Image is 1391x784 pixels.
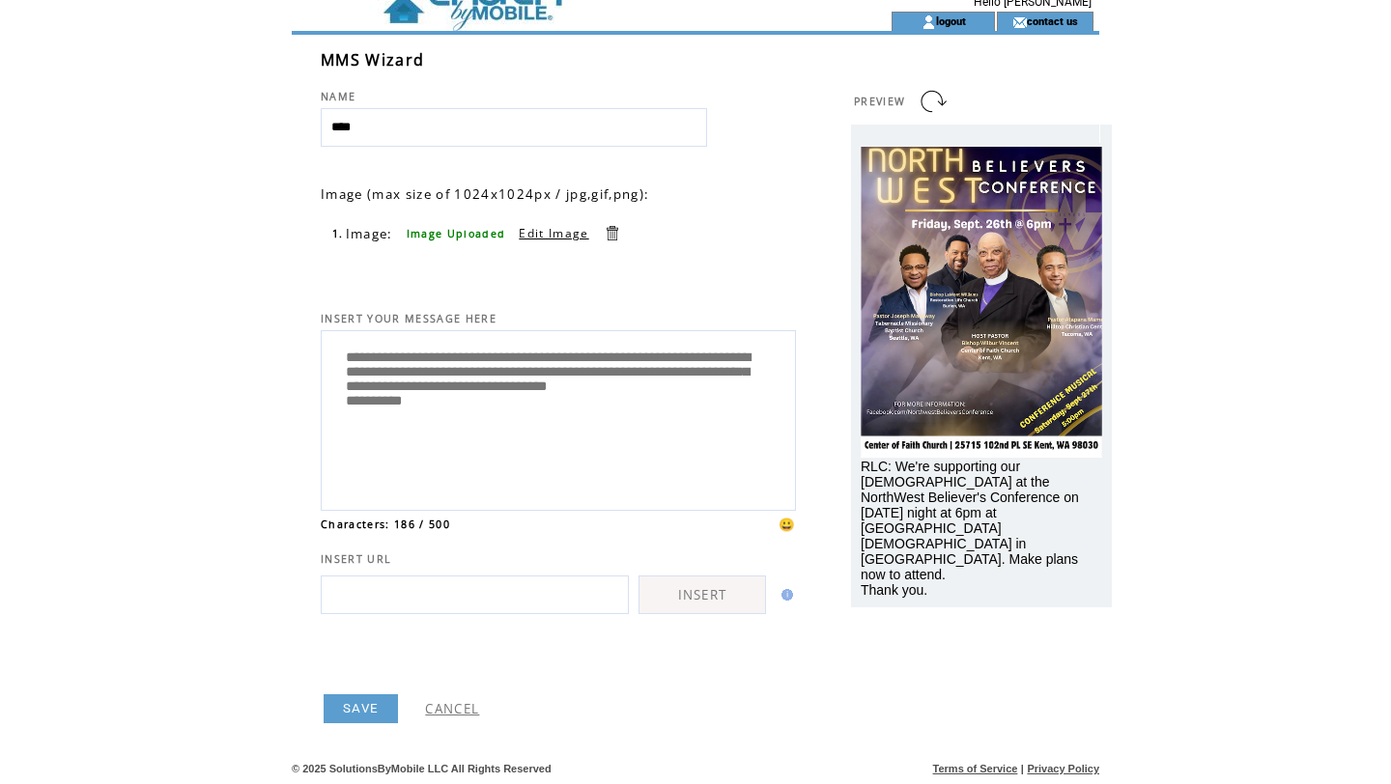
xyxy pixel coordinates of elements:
[321,518,450,531] span: Characters: 186 / 500
[321,185,649,203] span: Image (max size of 1024x1024px / jpg,gif,png):
[1021,763,1024,774] span: |
[854,95,905,108] span: PREVIEW
[425,700,479,717] a: CANCEL
[933,763,1018,774] a: Terms of Service
[346,225,393,242] span: Image:
[861,459,1079,598] span: RLC: We're supporting our [DEMOGRAPHIC_DATA] at the NorthWest Believer's Conference on [DATE] nig...
[519,225,588,241] a: Edit Image
[936,14,966,27] a: logout
[324,694,398,723] a: SAVE
[321,90,355,103] span: NAME
[639,575,766,614] a: INSERT
[1027,763,1099,774] a: Privacy Policy
[321,552,391,566] span: INSERT URL
[321,49,424,70] span: MMS Wizard
[603,224,621,242] a: Delete this item
[1012,14,1027,30] img: contact_us_icon.gif
[321,312,497,325] span: INSERT YOUR MESSAGE HERE
[776,589,793,601] img: help.gif
[1027,14,1078,27] a: contact us
[922,14,936,30] img: account_icon.gif
[332,227,344,240] span: 1.
[779,516,796,533] span: 😀
[407,227,506,240] span: Image Uploaded
[292,763,552,774] span: © 2025 SolutionsByMobile LLC All Rights Reserved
